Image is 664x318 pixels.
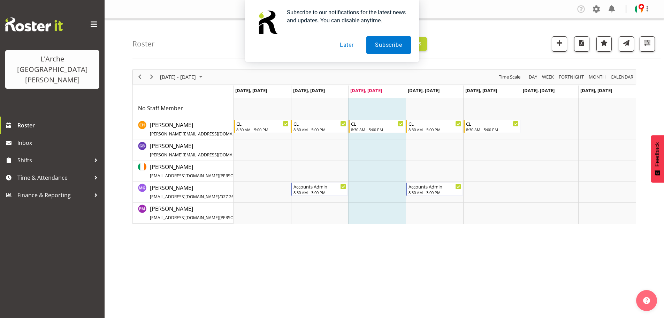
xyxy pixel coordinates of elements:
[366,36,411,54] button: Subscribe
[253,8,281,36] img: notification icon
[331,36,362,54] button: Later
[465,87,497,94] span: [DATE], [DATE]
[349,120,405,133] div: Christopher Hill"s event - CL Begin From Wednesday, August 13, 2025 at 8:30:00 AM GMT+12:00 Ends ...
[133,182,234,203] td: Michelle Gillard resource
[133,119,234,140] td: Christopher Hill resource
[580,87,612,94] span: [DATE], [DATE]
[610,73,635,81] button: Month
[528,73,538,81] span: Day
[150,205,280,221] span: [PERSON_NAME]
[159,73,206,81] button: August 2025
[291,183,348,196] div: Michelle Gillard"s event - Accounts Admin Begin From Tuesday, August 12, 2025 at 8:30:00 AM GMT+1...
[528,73,539,81] button: Timeline Day
[293,183,346,190] div: Accounts Admin
[236,127,289,132] div: 8:30 AM - 5:00 PM
[651,135,664,183] button: Feedback - Show survey
[17,120,101,131] span: Roster
[150,121,313,138] a: [PERSON_NAME][PERSON_NAME][EMAIL_ADDRESS][DOMAIN_NAME][PERSON_NAME]
[408,87,440,94] span: [DATE], [DATE]
[406,183,463,196] div: Michelle Gillard"s event - Accounts Admin Begin From Thursday, August 14, 2025 at 8:30:00 AM GMT+...
[236,120,289,127] div: CL
[409,183,461,190] div: Accounts Admin
[654,142,661,167] span: Feedback
[138,104,183,112] a: No Staff Member
[150,121,313,137] span: [PERSON_NAME]
[150,152,285,158] span: [PERSON_NAME][EMAIL_ADDRESS][DOMAIN_NAME][PERSON_NAME]
[523,87,555,94] span: [DATE], [DATE]
[498,73,522,81] button: Time Scale
[133,203,234,224] td: Priyadharshini Mani resource
[150,163,280,179] a: [PERSON_NAME][EMAIL_ADDRESS][DOMAIN_NAME][PERSON_NAME]
[558,73,585,81] button: Fortnight
[409,190,461,195] div: 8:30 AM - 3:00 PM
[150,163,280,179] span: [PERSON_NAME]
[293,87,325,94] span: [DATE], [DATE]
[281,8,411,24] div: Subscribe to our notifications for the latest news and updates. You can disable anytime.
[409,127,461,132] div: 8:30 AM - 5:00 PM
[134,70,146,84] div: previous period
[558,73,585,81] span: Fortnight
[150,184,247,200] span: [PERSON_NAME]
[293,190,346,195] div: 8:30 AM - 3:00 PM
[150,194,219,200] span: [EMAIL_ADDRESS][DOMAIN_NAME]
[17,190,91,200] span: Finance & Reporting
[293,120,346,127] div: CL
[17,172,91,183] span: Time & Attendance
[610,73,634,81] span: calendar
[146,70,158,84] div: next period
[133,98,234,119] td: No Staff Member resource
[234,120,291,133] div: Christopher Hill"s event - CL Begin From Monday, August 11, 2025 at 8:30:00 AM GMT+12:00 Ends At ...
[464,120,520,133] div: Christopher Hill"s event - CL Begin From Friday, August 15, 2025 at 8:30:00 AM GMT+12:00 Ends At ...
[588,73,607,81] button: Timeline Month
[159,73,197,81] span: [DATE] - [DATE]
[150,215,252,221] span: [EMAIL_ADDRESS][DOMAIN_NAME][PERSON_NAME]
[406,120,463,133] div: Christopher Hill"s event - CL Begin From Thursday, August 14, 2025 at 8:30:00 AM GMT+12:00 Ends A...
[235,87,267,94] span: [DATE], [DATE]
[133,161,234,182] td: Karen Herbert resource
[221,194,247,200] span: 027 263 6379
[588,73,606,81] span: Month
[158,70,207,84] div: August 11 - 17, 2025
[17,155,91,165] span: Shifts
[133,140,234,161] td: Gillian Bradshaw resource
[643,297,650,304] img: help-xxl-2.png
[291,120,348,133] div: Christopher Hill"s event - CL Begin From Tuesday, August 12, 2025 at 8:30:00 AM GMT+12:00 Ends At...
[234,98,636,224] table: Timeline Week of August 13, 2025
[150,142,313,158] span: [PERSON_NAME]
[147,73,157,81] button: Next
[466,120,519,127] div: CL
[219,194,221,200] span: /
[150,205,280,221] a: [PERSON_NAME][EMAIL_ADDRESS][DOMAIN_NAME][PERSON_NAME]
[293,127,346,132] div: 8:30 AM - 5:00 PM
[150,142,313,158] a: [PERSON_NAME][PERSON_NAME][EMAIL_ADDRESS][DOMAIN_NAME][PERSON_NAME]
[541,73,555,81] span: Week
[466,127,519,132] div: 8:30 AM - 5:00 PM
[541,73,555,81] button: Timeline Week
[17,138,101,148] span: Inbox
[498,73,521,81] span: Time Scale
[150,184,247,200] a: [PERSON_NAME][EMAIL_ADDRESS][DOMAIN_NAME]/027 263 6379
[132,69,636,224] div: Timeline Week of August 13, 2025
[150,173,252,179] span: [EMAIL_ADDRESS][DOMAIN_NAME][PERSON_NAME]
[135,73,145,81] button: Previous
[150,131,285,137] span: [PERSON_NAME][EMAIL_ADDRESS][DOMAIN_NAME][PERSON_NAME]
[12,54,92,85] div: L'Arche [GEOGRAPHIC_DATA][PERSON_NAME]
[351,127,404,132] div: 8:30 AM - 5:00 PM
[409,120,461,127] div: CL
[351,120,404,127] div: CL
[350,87,382,94] span: [DATE], [DATE]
